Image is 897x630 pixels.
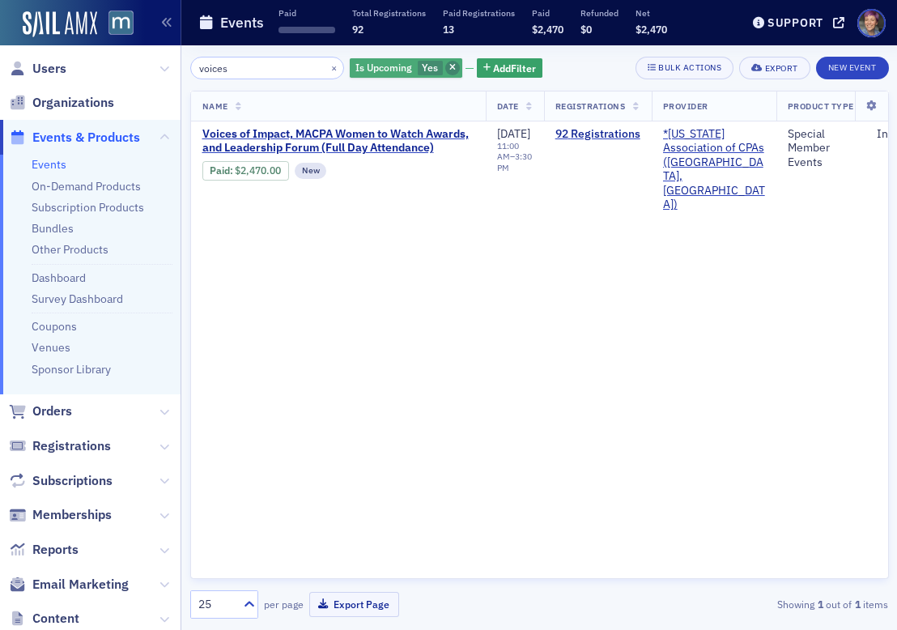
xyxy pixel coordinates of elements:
span: $0 [580,23,592,36]
a: Bundles [32,221,74,236]
a: Users [9,60,66,78]
span: Name [202,100,228,112]
h1: Events [220,13,264,32]
a: Venues [32,340,70,355]
a: On-Demand Products [32,179,141,194]
a: Coupons [32,319,77,334]
span: Events & Products [32,129,140,147]
span: Add Filter [493,61,536,75]
a: Voices of Impact, MACPA Women to Watch Awards, and Leadership Forum (Full Day Attendance) [202,127,474,155]
a: *[US_STATE] Association of CPAs ([GEOGRAPHIC_DATA], [GEOGRAPHIC_DATA]) [663,127,765,212]
button: Export Page [309,592,399,617]
span: Subscriptions [32,472,113,490]
span: *Maryland Association of CPAs (Timonium, MD) [663,127,765,212]
span: $2,470 [532,23,563,36]
a: Subscription Products [32,200,144,215]
a: Sponsor Library [32,362,111,377]
div: Paid: 18 - $247000 [202,161,289,181]
div: – [497,141,533,172]
div: Export [765,64,798,73]
div: Showing out of items [667,597,889,611]
a: Reports [9,541,79,559]
span: Registrations [555,100,626,112]
span: Users [32,60,66,78]
a: Events & Products [9,129,140,147]
strong: 1 [852,597,863,611]
a: Registrations [9,437,111,455]
p: Paid [278,7,335,19]
button: Export [739,57,810,79]
span: 13 [443,23,454,36]
strong: 1 [814,597,826,611]
label: per page [264,597,304,611]
span: Product Type [788,100,854,112]
a: View Homepage [97,11,134,38]
button: AddFilter [477,58,543,79]
span: Content [32,610,79,628]
div: New [295,163,327,179]
a: Paid [210,164,230,177]
a: Other Products [32,242,108,257]
span: Reports [32,541,79,559]
span: [DATE] [497,126,530,141]
a: New Event [816,59,889,74]
a: 92 Registrations [555,127,640,142]
a: Email Marketing [9,576,129,594]
time: 11:00 AM [497,140,519,162]
div: Bulk Actions [658,63,721,72]
button: Bulk Actions [636,57,733,79]
span: $2,470.00 [235,164,281,177]
p: Total Registrations [352,7,426,19]
img: SailAMX [108,11,134,36]
button: × [327,60,342,74]
p: Net [636,7,667,19]
span: Is Upcoming [355,61,412,74]
a: Content [9,610,79,628]
span: $2,470 [636,23,667,36]
a: Survey Dashboard [32,292,123,306]
a: Subscriptions [9,472,113,490]
div: Yes [350,58,462,79]
a: Orders [9,402,72,420]
span: Date [497,100,519,112]
p: Refunded [580,7,619,19]
div: 25 [198,596,234,613]
span: Yes [422,61,438,74]
time: 3:30 PM [497,151,532,172]
a: Events [32,157,66,172]
p: Paid Registrations [443,7,515,19]
span: Organizations [32,94,114,112]
a: Dashboard [32,270,86,285]
a: Memberships [9,506,112,524]
a: Organizations [9,94,114,112]
div: Special Member Events [788,127,854,170]
span: Memberships [32,506,112,524]
img: SailAMX [23,11,97,37]
span: 92 [352,23,363,36]
button: New Event [816,57,889,79]
span: ‌ [278,27,335,33]
span: Orders [32,402,72,420]
div: Support [767,15,823,30]
p: Paid [532,7,563,19]
span: Profile [857,9,886,37]
span: Registrations [32,437,111,455]
span: Email Marketing [32,576,129,594]
span: Provider [663,100,708,112]
input: Search… [190,57,345,79]
span: : [210,164,235,177]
